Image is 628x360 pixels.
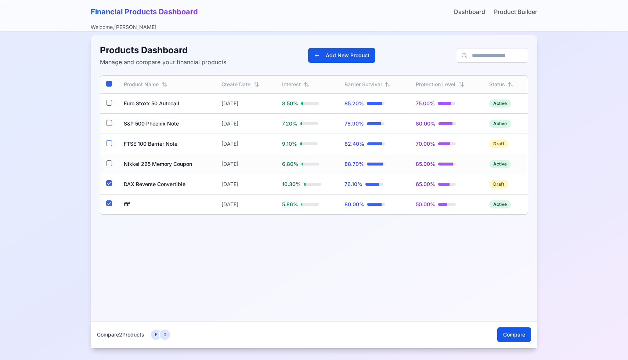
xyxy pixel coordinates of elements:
span: 50.00% [416,201,435,208]
span: 85.20% [344,100,364,107]
p: Manage and compare your financial products [100,58,226,66]
span: Barrier Survival [344,81,382,88]
td: Nikkei 225 Memory Coupon [118,154,216,174]
button: Interest [282,81,310,88]
td: FTSE 100 Barrier Note [118,134,216,154]
span: 70.00% [416,140,435,148]
a: Dashboard [454,7,485,16]
span: 9.10% [282,140,297,148]
span: 65.00% [416,181,435,188]
button: Protection Level [416,81,464,88]
span: 5.86% [282,201,298,208]
span: Product Name [124,81,159,88]
span: 78.90% [344,120,364,127]
span: 82.40% [344,140,364,148]
td: [DATE] [216,134,276,154]
h1: Financial Products Dashboard [91,7,198,17]
td: [DATE] [216,113,276,134]
div: Draft [489,180,508,188]
button: Status [489,81,514,88]
span: 6.80% [282,160,299,168]
div: Draft [489,140,508,148]
td: S&P 500 Phoenix Note [118,113,216,134]
span: 10.30% [282,181,301,188]
span: Status [489,81,505,88]
a: Product Builder [494,7,537,16]
span: 8.50% [282,100,298,107]
button: Barrier Survival [344,81,391,88]
span: Protection Level [416,81,455,88]
div: Active [489,99,511,108]
button: Product Name [124,81,167,88]
span: Interest [282,81,301,88]
span: 76.10% [344,181,362,188]
span: 80.00% [416,120,436,127]
button: Compare [497,327,531,342]
span: Compare 2 Products [97,331,144,338]
span: 85.00% [416,160,435,168]
td: DAX Reverse Convertible [118,174,216,194]
td: [DATE] [216,93,276,113]
td: [DATE] [216,174,276,194]
span: 7.20% [282,120,297,127]
div: ffff [150,329,162,341]
div: Active [489,120,511,128]
h2: Products Dashboard [100,44,226,56]
span: 88.70% [344,160,364,168]
td: [DATE] [216,194,276,214]
span: Create Date [221,81,250,88]
div: DAX Reverse Convertible [159,329,171,341]
button: Add New Product [308,48,375,63]
td: Euro Stoxx 50 Autocall [118,93,216,113]
td: ffff [118,194,216,214]
div: Welcome, [PERSON_NAME] [91,23,156,31]
div: Active [489,160,511,168]
span: 80.00% [344,201,364,208]
div: Active [489,200,511,208]
span: 75.00% [416,100,435,107]
td: [DATE] [216,154,276,174]
button: Create Date [221,81,259,88]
